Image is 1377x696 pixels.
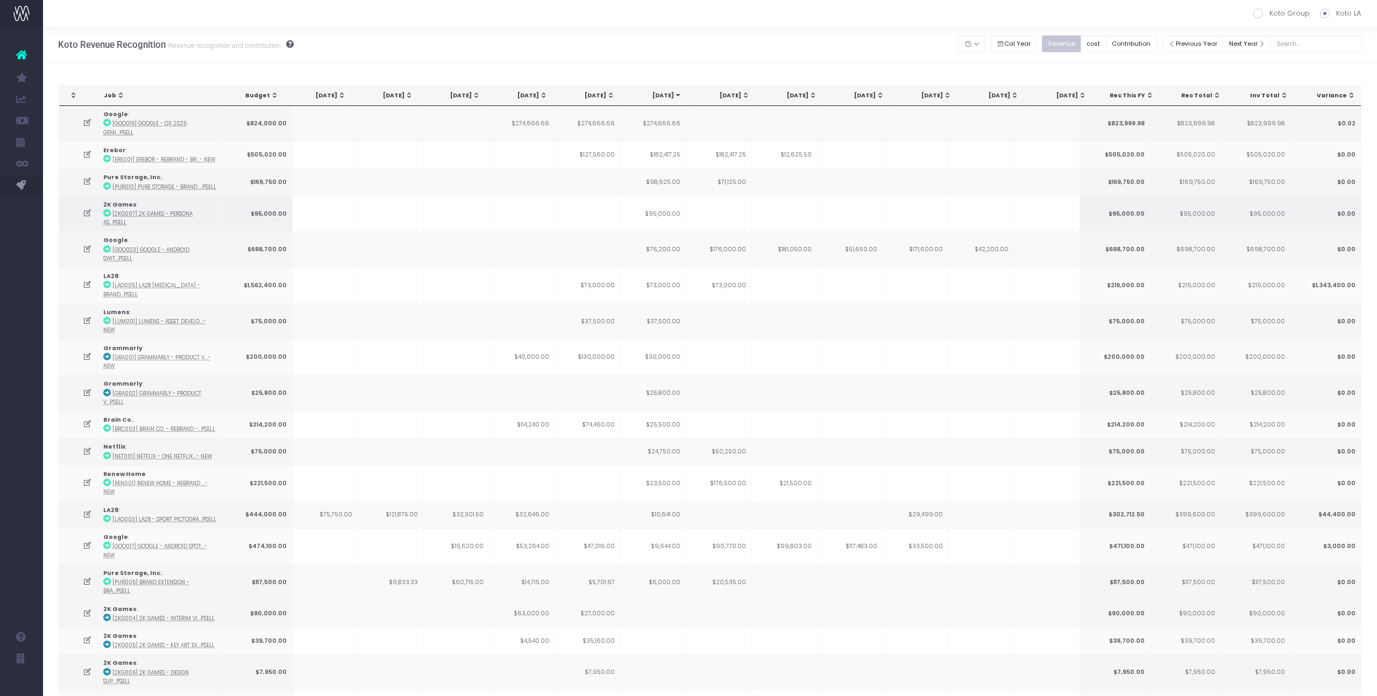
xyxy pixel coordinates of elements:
[222,303,293,339] td: $75,000.00
[621,411,686,438] td: $25,500.00
[13,674,30,691] img: images/default_profile_image.png
[103,110,128,118] strong: Google
[883,231,949,267] td: $171,600.00
[1092,86,1160,106] th: Rec This FY: activate to sort column ascending
[883,528,949,564] td: $33,500.00
[222,438,293,465] td: $75,000.00
[98,168,222,195] td: :
[1291,465,1361,501] td: $0.00
[621,465,686,501] td: $23,500.00
[103,632,137,640] strong: 2K Games
[818,231,883,267] td: $51,650.00
[98,564,222,600] td: :
[621,375,686,411] td: $25,800.00
[227,91,279,100] div: Budget
[98,196,222,232] td: :
[686,231,752,267] td: $176,000.00
[1291,168,1361,195] td: $0.00
[1151,303,1221,339] td: $75,000.00
[489,411,555,438] td: $114,240.00
[1169,91,1221,100] div: Rec Total
[555,141,621,168] td: $127,560.00
[1080,339,1151,375] td: $200,000.00
[555,564,621,600] td: $5,701.67
[1081,35,1106,52] button: cost
[621,141,686,168] td: $182,417.25
[555,267,621,303] td: $73,000.00
[1320,8,1361,19] label: Koto LA
[1102,91,1154,100] div: Rec This FY
[98,627,222,654] td: :
[222,168,293,195] td: $169,750.00
[103,272,119,280] strong: LA28
[1151,267,1221,303] td: $219,000.00
[621,501,686,528] td: $10,641.00
[103,605,137,613] strong: 2K Games
[621,196,686,232] td: $95,000.00
[358,501,424,528] td: $121,875.00
[1080,303,1151,339] td: $75,000.00
[98,600,222,627] td: :
[1227,86,1294,106] th: Inv Total: activate to sort column ascending
[1080,528,1151,564] td: $471,100.00
[98,654,222,690] td: :
[1221,303,1291,339] td: $75,000.00
[1291,411,1361,438] td: $0.00
[621,303,686,339] td: $37,500.00
[112,615,215,622] abbr: [2KG004] 2K Games - Interim Visual - Brand - Upsell
[555,106,621,141] td: $274,666.66
[1291,501,1361,528] td: $44,400.00
[1151,528,1221,564] td: $471,100.00
[686,564,752,600] td: $20,535.00
[489,106,555,141] td: $274,666.66
[112,183,216,190] abbr: [PUR010] Pure Storage - Brand Extension 5 - Brand - Upsell
[103,443,125,451] strong: Netflix
[1253,8,1310,19] label: Koto Group
[98,339,222,375] td: :
[967,91,1019,100] div: [DATE]
[424,501,489,528] td: $32,301.50
[112,453,212,460] abbr: [NET001] Netflix - One Netflix - Brand - New
[222,106,293,141] td: $824,000.00
[222,465,293,501] td: $221,500.00
[1291,303,1361,339] td: $0.00
[883,501,949,528] td: $29,499.00
[1291,196,1361,232] td: $0.00
[103,669,189,685] abbr: [2KG006] 2K Games - Design Support - Brand - Upsell
[103,506,119,514] strong: LA28
[1221,600,1291,627] td: $90,000.00
[1151,196,1221,232] td: $95,000.00
[103,318,205,333] abbr: [LUM001] Lumens - Asset Development - Campaign - New
[833,91,884,100] div: [DATE]
[222,267,293,303] td: $1,562,400.00
[489,627,555,654] td: $4,540.00
[1291,106,1361,141] td: $0.02
[1034,91,1086,100] div: [DATE]
[957,86,1025,106] th: Feb 26: activate to sort column ascending
[621,86,688,106] th: Sep 25: activate to sort column ascending
[686,267,752,303] td: $73,000.00
[1151,231,1221,267] td: $698,700.00
[555,339,621,375] td: $130,000.00
[752,465,818,501] td: $21,500.00
[1151,654,1221,690] td: $7,950.00
[489,564,555,600] td: $14,715.00
[1237,91,1288,100] div: Inv Total
[222,600,293,627] td: $90,000.00
[222,339,293,375] td: $200,000.00
[1221,654,1291,690] td: $7,950.00
[1080,231,1151,267] td: $698,700.00
[103,246,189,262] abbr: [GOO023] Google - Android Switch - Campaign - Upsell
[419,86,486,106] th: Jun 25: activate to sort column ascending
[486,86,553,106] th: Jul 25: activate to sort column ascending
[1151,627,1221,654] td: $39,700.00
[361,91,413,100] div: [DATE]
[103,120,187,136] abbr: [GOO016] Google - Q3 2025 Gemini Design - Brand - Upsell
[1291,654,1361,690] td: $0.00
[496,91,548,100] div: [DATE]
[630,91,682,100] div: [DATE]
[1162,35,1224,52] button: Previous Year
[1221,465,1291,501] td: $221,500.00
[1080,196,1151,232] td: $95,000.00
[489,339,555,375] td: $40,000.00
